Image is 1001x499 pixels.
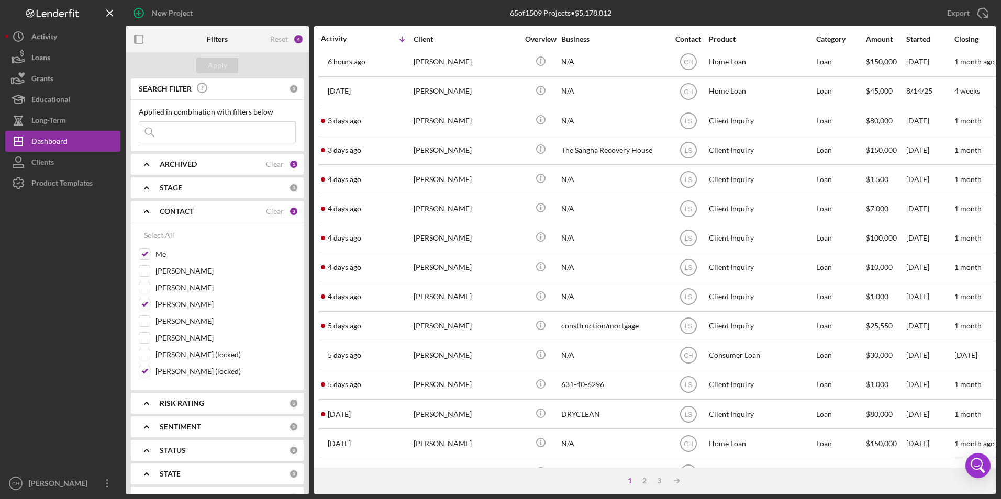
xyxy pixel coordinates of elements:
div: [PERSON_NAME] [414,371,518,399]
label: Me [155,249,296,259]
time: 2025-08-29 15:44 [328,234,361,242]
div: $80,000 [866,400,905,428]
div: Consumer Loan [709,342,814,369]
time: 2025-08-29 18:31 [328,205,361,213]
div: N/A [561,254,666,281]
div: 8/14/25 [906,77,953,105]
div: Loan [816,77,865,105]
div: Clear [266,160,284,168]
div: [PERSON_NAME] [414,136,518,164]
b: CONTACT [160,207,194,216]
div: Loan [816,195,865,222]
div: [PERSON_NAME] [414,342,518,369]
div: [PERSON_NAME] [414,77,518,105]
time: 1 month [954,263,982,271]
div: [DATE] [906,136,953,164]
div: [PERSON_NAME] [26,473,94,496]
div: Loan [816,283,865,311]
div: Loan [816,136,865,164]
div: [PERSON_NAME] [414,312,518,340]
div: [DATE] [906,429,953,457]
div: Activity [321,35,367,43]
label: [PERSON_NAME] (locked) [155,366,296,377]
div: N/A [561,165,666,193]
time: 2025-09-02 14:34 [328,58,365,66]
div: N/A [561,459,666,486]
text: CH [684,440,693,447]
div: $150,000 [866,429,905,457]
div: 1 [622,477,637,485]
text: LS [684,176,692,183]
div: Select All [144,225,174,246]
div: Client Inquiry [709,136,814,164]
div: 0 [289,183,298,192]
div: $7,000 [866,195,905,222]
time: 1 month [954,321,982,330]
label: [PERSON_NAME] [155,333,296,343]
time: 1 month [954,233,982,242]
div: $230,000 [866,459,905,486]
time: [DATE] [954,350,977,359]
div: 2 [637,477,652,485]
a: Dashboard [5,131,120,152]
button: Select All [139,225,180,246]
div: [DATE] [906,165,953,193]
div: [DATE] [906,312,953,340]
div: [PERSON_NAME] [414,195,518,222]
button: CH[PERSON_NAME] [5,473,120,494]
button: Apply [196,58,238,73]
b: SENTIMENT [160,423,201,431]
label: [PERSON_NAME] [155,282,296,293]
div: [DATE] [906,342,953,369]
div: [DATE] [906,48,953,76]
div: Product Templates [31,173,93,196]
b: RISK RATING [160,399,204,407]
div: 631-40-6296 [561,371,666,399]
b: Filters [207,35,228,43]
div: Client Inquiry [709,312,814,340]
time: 2025-08-28 15:14 [328,380,361,389]
div: The Sangha Recovery House [561,136,666,164]
div: N/A [561,195,666,222]
button: Export [937,3,996,24]
time: 1 month [954,145,982,154]
div: $25,550 [866,312,905,340]
div: Product [709,35,814,43]
b: STAGE [160,184,182,192]
label: [PERSON_NAME] [155,316,296,326]
time: 2025-08-30 06:39 [328,175,361,184]
div: Clients [31,152,54,175]
div: 1 [289,160,298,169]
div: Applied in combination with filters below [139,108,296,116]
button: Long-Term [5,110,120,131]
div: 0 [289,399,298,408]
div: $1,500 [866,165,905,193]
div: 3 [289,207,298,216]
div: Client Inquiry [709,254,814,281]
time: 1 month [954,380,982,389]
div: 3 [652,477,666,485]
div: $30,000 [866,342,905,369]
div: DRYCLEAN [561,400,666,428]
div: Loan [816,224,865,252]
div: N/A [561,48,666,76]
div: N/A [561,429,666,457]
div: Loan [816,371,865,399]
div: consttruction/mortgage [561,312,666,340]
a: Grants [5,68,120,89]
time: 2025-08-29 12:21 [328,292,361,301]
text: LS [684,381,692,389]
a: Loans [5,47,120,68]
div: 0 [289,446,298,455]
a: Educational [5,89,120,110]
div: $1,000 [866,283,905,311]
div: Client [414,35,518,43]
div: New Project [152,3,193,24]
text: LS [684,264,692,271]
div: [PERSON_NAME] [414,107,518,134]
time: 2025-08-28 01:44 [328,410,351,418]
div: Dashboard [31,131,68,154]
time: 1 month [954,204,982,213]
div: Loan [816,459,865,486]
text: LS [684,293,692,301]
